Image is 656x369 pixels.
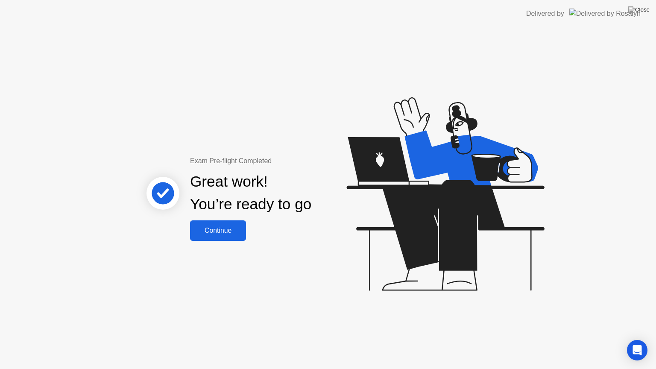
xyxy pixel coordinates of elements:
[190,170,311,216] div: Great work! You’re ready to go
[628,6,650,13] img: Close
[627,340,647,360] div: Open Intercom Messenger
[190,156,366,166] div: Exam Pre-flight Completed
[526,9,564,19] div: Delivered by
[569,9,641,18] img: Delivered by Rosalyn
[190,220,246,241] button: Continue
[193,227,243,234] div: Continue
